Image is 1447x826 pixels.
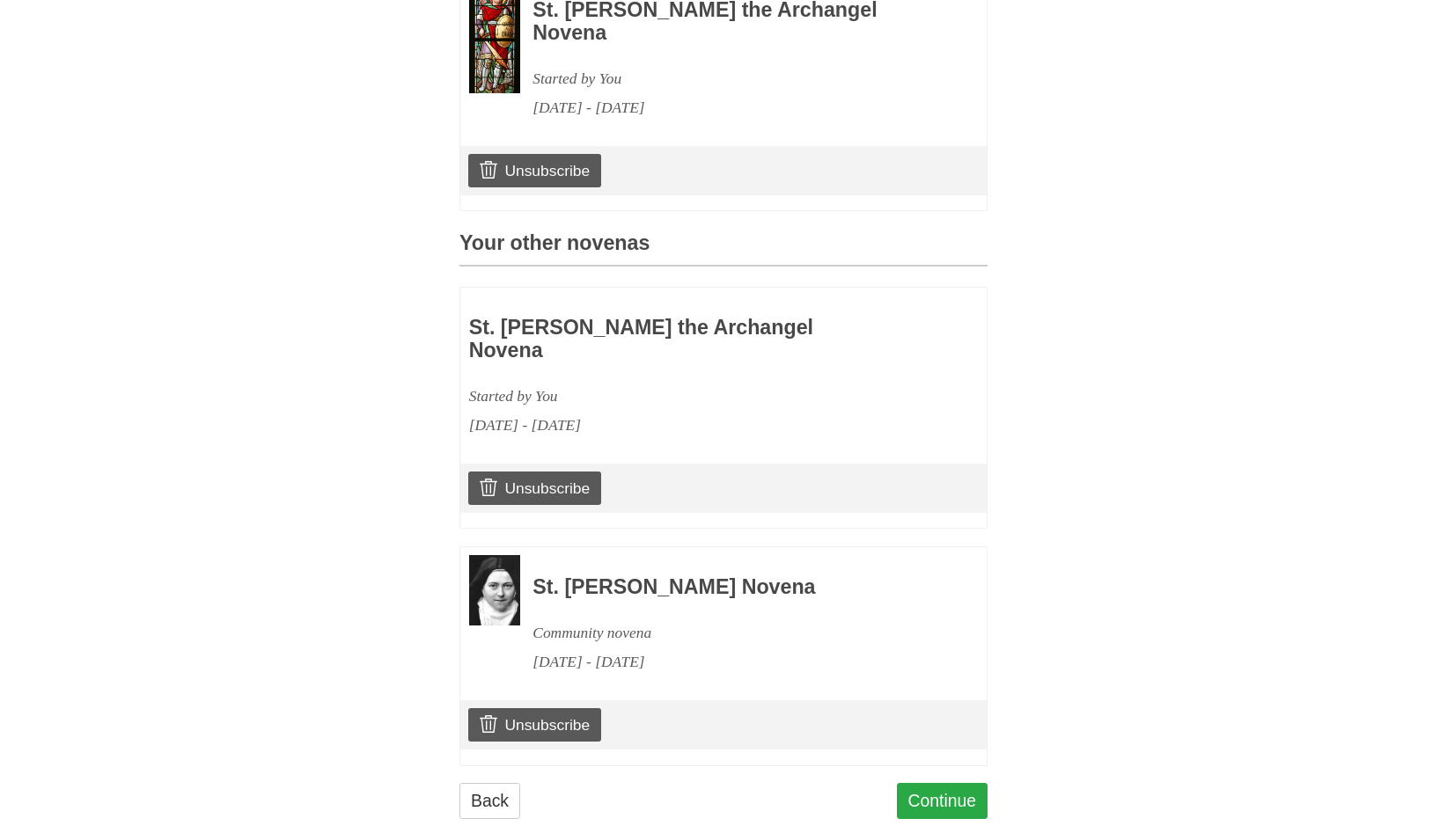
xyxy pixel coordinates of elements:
a: Unsubscribe [468,471,601,505]
div: [DATE] - [DATE] [533,93,939,122]
div: [DATE] - [DATE] [533,647,939,676]
div: [DATE] - [DATE] [469,411,876,440]
h3: Your other novenas [459,232,988,267]
h3: St. [PERSON_NAME] the Archangel Novena [469,317,876,362]
div: Community novena [533,618,939,647]
div: Started by You [469,382,876,411]
a: Back [459,783,520,819]
a: Unsubscribe [468,154,601,187]
div: Started by You [533,64,939,93]
a: Unsubscribe [468,708,601,742]
h3: St. [PERSON_NAME] Novena [533,576,939,599]
img: Novena image [469,555,520,625]
a: Continue [897,783,988,819]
